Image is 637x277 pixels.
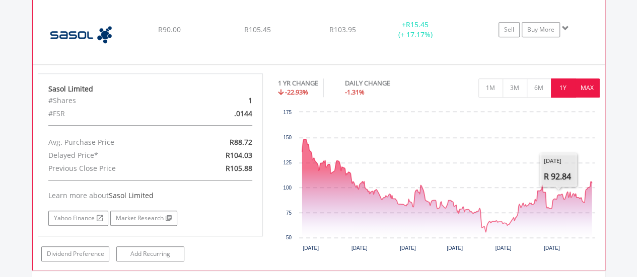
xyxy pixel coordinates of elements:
[230,137,252,147] span: R88.72
[41,94,187,107] div: #Shares
[226,150,252,160] span: R104.03
[41,107,187,120] div: #FSR
[575,78,600,98] button: MAX
[286,210,292,216] text: 75
[285,87,308,97] span: -22.93%
[329,25,356,34] span: R103.95
[41,149,187,162] div: Delayed Price*
[377,20,453,40] div: + (+ 17.17%)
[41,136,187,149] div: Avg. Purchase Price
[38,8,124,62] img: EQU.ZA.SOL.png
[283,135,292,140] text: 150
[48,211,108,226] a: Yahoo Finance
[110,211,177,226] a: Market Research
[48,191,253,201] div: Learn more about
[187,94,260,107] div: 1
[278,78,318,88] div: 1 YR CHANGE
[351,245,368,251] text: [DATE]
[345,87,365,97] span: -1.31%
[158,25,180,34] span: R90.00
[278,107,600,258] svg: Interactive chart
[544,245,560,251] text: [DATE]
[278,107,600,258] div: Chart. Highcharts interactive chart.
[551,78,576,98] button: 1Y
[496,245,512,251] text: [DATE]
[283,110,292,115] text: 175
[48,84,253,94] div: Sasol Limited
[478,78,503,98] button: 1M
[503,78,527,98] button: 3M
[527,78,551,98] button: 6M
[283,160,292,165] text: 125
[499,22,520,37] a: Sell
[41,246,109,261] a: Dividend Preference
[109,191,154,200] span: Sasol Limited
[283,185,292,191] text: 100
[522,22,560,37] a: Buy More
[286,235,292,240] text: 50
[226,163,252,173] span: R105.88
[406,20,429,29] span: R15.45
[41,162,187,175] div: Previous Close Price
[244,25,270,34] span: R105.45
[400,245,416,251] text: [DATE]
[447,245,463,251] text: [DATE]
[345,78,426,88] div: DAILY CHANGE
[187,107,260,120] div: .0144
[303,245,319,251] text: [DATE]
[116,246,184,261] a: Add Recurring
